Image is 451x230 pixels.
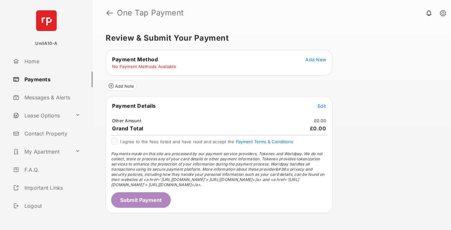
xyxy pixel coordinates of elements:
[112,118,141,124] td: Other Amount
[10,180,83,195] a: Important Links
[112,56,158,63] span: Payment Method
[117,9,184,17] strong: One Tap Payment
[112,125,143,132] span: Grand Total
[36,10,57,31] img: svg+xml;base64,PHN2ZyB4bWxucz0iaHR0cDovL3d3dy53My5vcmcvMjAwMC9zdmciIHdpZHRoPSI2NCIgaGVpZ2h0PSI2NC...
[10,90,93,105] a: Messages & Alerts
[318,103,326,109] button: Edit
[10,72,93,87] a: Payments
[35,40,57,47] p: UnitA10-A
[10,144,72,159] a: My Apartment
[310,125,326,132] span: £0.00
[10,108,72,123] a: Lease Options
[111,192,171,208] button: Submit Payment
[10,162,93,177] a: F.A.Q.
[305,56,326,63] button: Add New
[314,118,326,124] td: £0.00
[10,126,93,141] a: Contact Property
[111,151,324,187] span: Payments made on this site are processed by our payment service providers, Tokenex and Worldpay. ...
[10,54,93,69] a: Home
[236,139,293,144] button: I agree to the fees listed and have read and accept the
[112,103,156,109] span: Payment Details
[10,198,93,214] a: Logout
[305,57,326,62] span: Add New
[318,103,326,109] span: Edit
[106,34,433,42] h5: Review & Submit Your Payment
[112,64,177,69] td: No Payment Methods Available
[106,81,137,91] button: Add Note
[120,139,293,144] span: I agree to the fees listed and have read and accept the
